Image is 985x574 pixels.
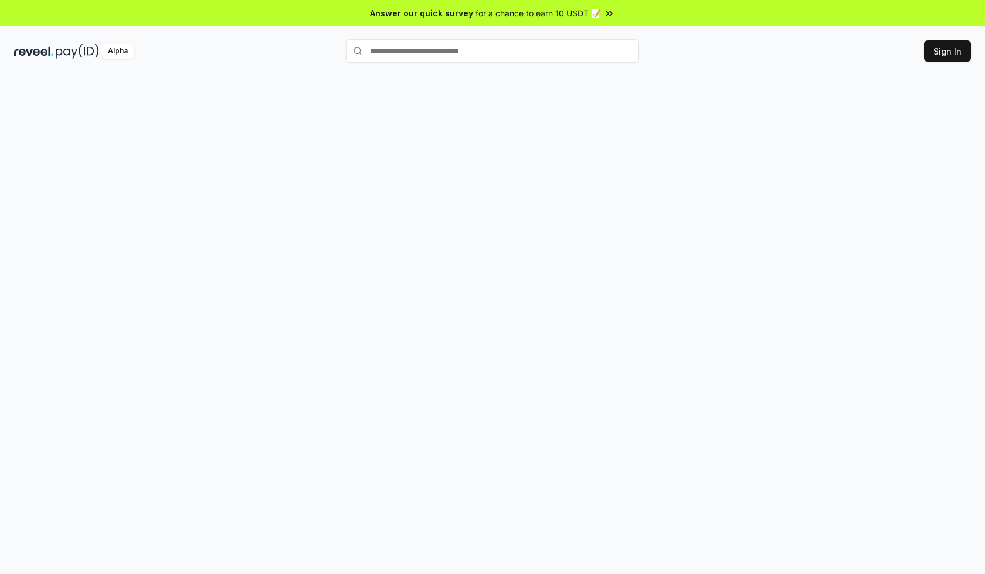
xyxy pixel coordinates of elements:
[924,40,971,62] button: Sign In
[370,7,473,19] span: Answer our quick survey
[14,44,53,59] img: reveel_dark
[475,7,601,19] span: for a chance to earn 10 USDT 📝
[101,44,134,59] div: Alpha
[56,44,99,59] img: pay_id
